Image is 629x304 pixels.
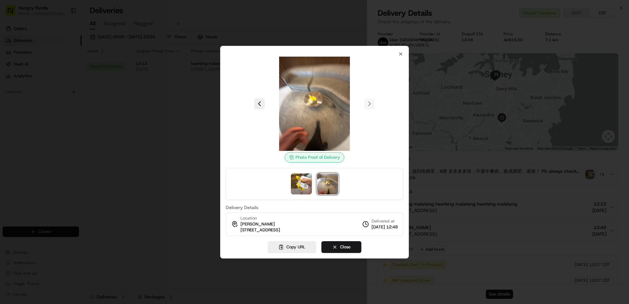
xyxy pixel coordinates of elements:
button: Close [321,241,361,253]
label: Delivery Details [226,205,403,210]
span: [STREET_ADDRESS] [240,227,280,233]
span: Location [240,215,257,221]
button: Copy URL [268,241,316,253]
img: photo_proof_of_pickup image [291,173,312,194]
span: [DATE] 12:48 [372,224,398,230]
span: [PERSON_NAME] [240,221,275,227]
span: Delivered at [372,218,398,224]
img: photo_proof_of_delivery image [317,173,338,194]
div: Photo Proof of Delivery [285,152,344,163]
img: photo_proof_of_delivery image [267,57,362,151]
